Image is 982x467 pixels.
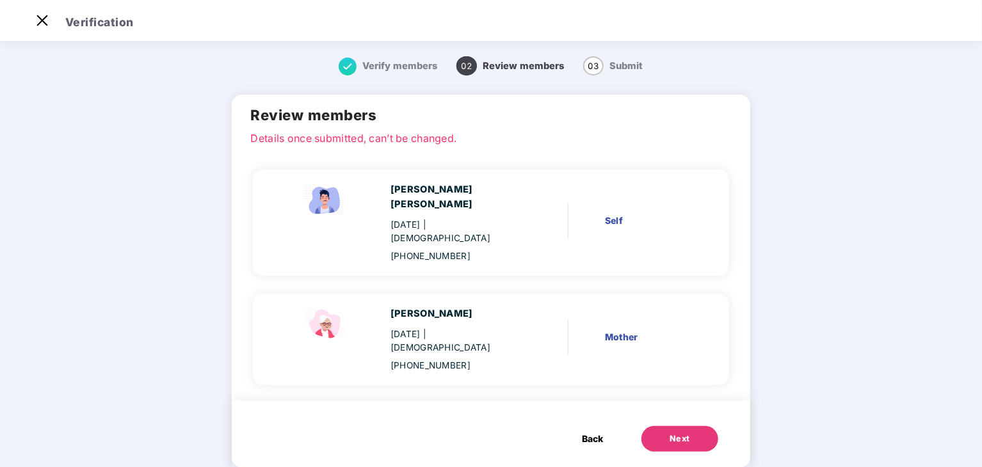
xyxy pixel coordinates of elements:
[300,182,351,218] img: svg+xml;base64,PHN2ZyBpZD0iRW1wbG95ZWVfbWFsZSIgeG1sbnM9Imh0dHA6Ly93d3cudzMub3JnLzIwMDAvc3ZnIiB3aW...
[390,249,519,263] div: [PHONE_NUMBER]
[456,56,477,75] span: 02
[670,432,690,445] div: Next
[605,214,690,228] div: Self
[609,60,643,72] span: Submit
[390,182,519,212] div: [PERSON_NAME] [PERSON_NAME]
[569,426,616,452] button: Back
[390,218,519,246] div: [DATE]
[362,60,437,72] span: Verify members
[251,131,732,142] p: Details once submitted, can’t be changed.
[251,104,732,127] h2: Review members
[483,60,564,72] span: Review members
[605,330,690,344] div: Mother
[582,432,603,446] span: Back
[641,426,718,452] button: Next
[339,58,357,75] img: svg+xml;base64,PHN2ZyB4bWxucz0iaHR0cDovL3d3dy53My5vcmcvMjAwMC9zdmciIHdpZHRoPSIxNiIgaGVpZ2h0PSIxNi...
[390,328,519,355] div: [DATE]
[390,306,519,321] div: [PERSON_NAME]
[390,359,519,372] div: [PHONE_NUMBER]
[300,306,351,342] img: svg+xml;base64,PHN2ZyB4bWxucz0iaHR0cDovL3d3dy53My5vcmcvMjAwMC9zdmciIHdpZHRoPSI1NCIgaGVpZ2h0PSIzOC...
[583,56,604,75] span: 03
